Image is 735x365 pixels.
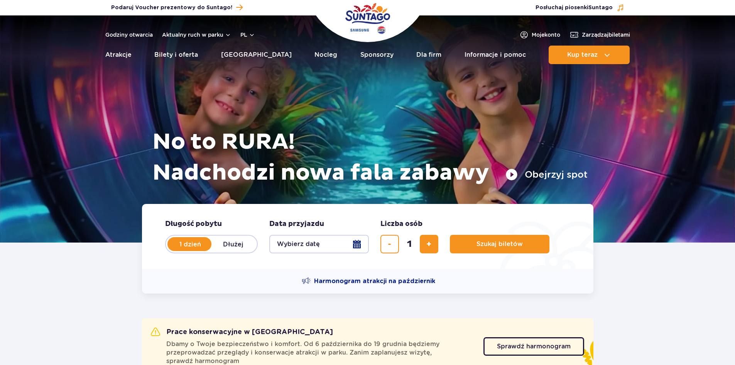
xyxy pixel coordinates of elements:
span: Data przyjazdu [269,219,324,229]
a: Harmonogram atrakcji na październik [302,277,435,286]
span: Suntago [588,5,613,10]
a: Bilety i oferta [154,46,198,64]
a: Podaruj Voucher prezentowy do Suntago! [111,2,243,13]
a: Sprawdź harmonogram [483,337,584,356]
h1: No to RURA! Nadchodzi nowa fala zabawy [152,127,588,188]
button: Wybierz datę [269,235,369,253]
label: 1 dzień [168,236,212,252]
a: Atrakcje [105,46,132,64]
span: Moje konto [532,31,560,39]
span: Szukaj biletów [476,241,523,248]
button: dodaj bilet [420,235,438,253]
span: Kup teraz [567,51,598,58]
a: Informacje i pomoc [465,46,526,64]
button: Posłuchaj piosenkiSuntago [536,4,624,12]
button: pl [240,31,255,39]
input: liczba biletów [400,235,419,253]
a: Sponsorzy [360,46,394,64]
button: usuń bilet [380,235,399,253]
button: Aktualny ruch w parku [162,32,231,38]
span: Liczba osób [380,219,422,229]
a: Godziny otwarcia [105,31,153,39]
label: Dłużej [211,236,255,252]
a: Nocleg [314,46,337,64]
span: Podaruj Voucher prezentowy do Suntago! [111,4,232,12]
span: Długość pobytu [165,219,222,229]
button: Szukaj biletów [450,235,549,253]
a: Dla firm [416,46,441,64]
span: Posłuchaj piosenki [536,4,613,12]
button: Obejrzyj spot [505,168,588,181]
a: Mojekonto [519,30,560,39]
h2: Prace konserwacyjne w [GEOGRAPHIC_DATA] [151,328,333,337]
span: Sprawdź harmonogram [497,343,571,350]
form: Planowanie wizyty w Park of Poland [142,204,593,269]
button: Kup teraz [549,46,630,64]
a: Zarządzajbiletami [569,30,630,39]
a: [GEOGRAPHIC_DATA] [221,46,292,64]
span: Harmonogram atrakcji na październik [314,277,435,285]
span: Zarządzaj biletami [582,31,630,39]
